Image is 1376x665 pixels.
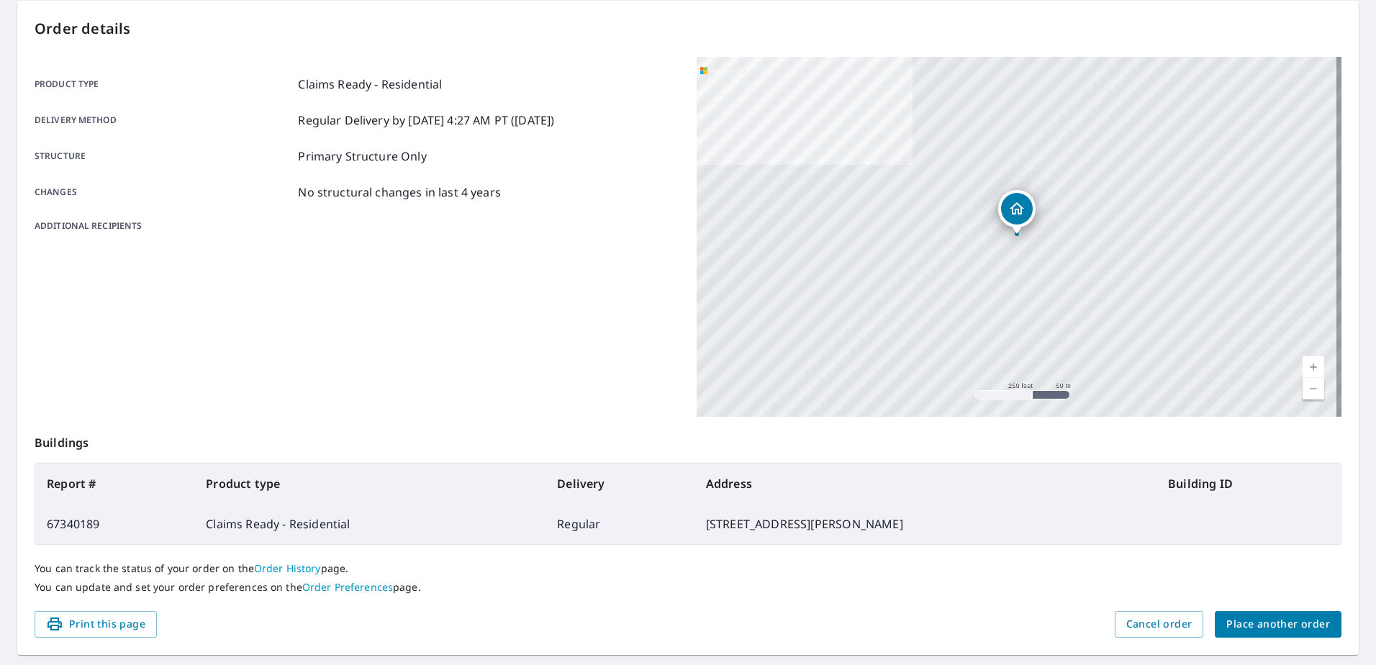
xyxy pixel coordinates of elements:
th: Delivery [546,463,694,504]
a: Order Preferences [302,580,393,594]
div: Dropped pin, building 1, Residential property, 1032 Southwinds Ln Goldsby, OK 73093 [998,190,1036,235]
p: Delivery method [35,112,292,129]
p: Claims Ready - Residential [298,76,442,93]
th: Report # [35,463,194,504]
a: Current Level 17, Zoom In [1303,356,1324,378]
span: Print this page [46,615,145,633]
button: Print this page [35,611,157,638]
p: No structural changes in last 4 years [298,184,501,201]
p: Order details [35,18,1341,40]
p: You can update and set your order preferences on the page. [35,581,1341,594]
p: You can track the status of your order on the page. [35,562,1341,575]
button: Cancel order [1115,611,1204,638]
span: Cancel order [1126,615,1192,633]
th: Product type [194,463,546,504]
p: Changes [35,184,292,201]
td: Claims Ready - Residential [194,504,546,544]
p: Additional recipients [35,220,292,232]
p: Buildings [35,417,1341,463]
p: Regular Delivery by [DATE] 4:27 AM PT ([DATE]) [298,112,554,129]
a: Current Level 17, Zoom Out [1303,378,1324,399]
td: Regular [546,504,694,544]
span: Place another order [1226,615,1330,633]
p: Primary Structure Only [298,148,426,165]
button: Place another order [1215,611,1341,638]
p: Structure [35,148,292,165]
a: Order History [254,561,321,575]
th: Address [694,463,1157,504]
td: 67340189 [35,504,194,544]
p: Product type [35,76,292,93]
td: [STREET_ADDRESS][PERSON_NAME] [694,504,1157,544]
th: Building ID [1157,463,1341,504]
